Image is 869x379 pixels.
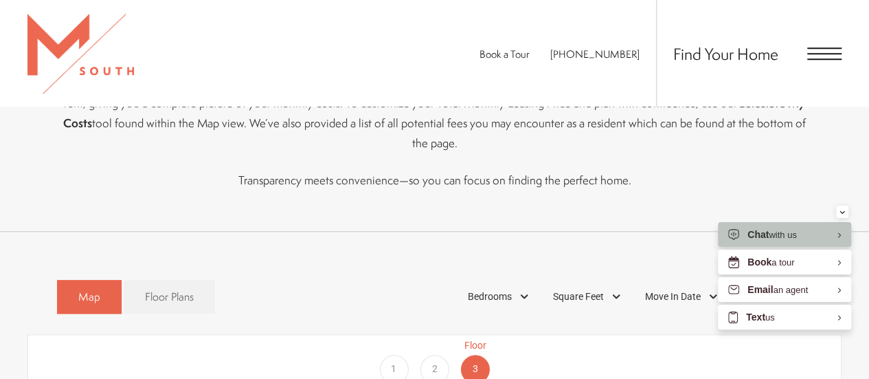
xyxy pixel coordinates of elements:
button: Open Menu [807,47,842,60]
img: MSouth [27,14,134,94]
p: Transparency meets convenience—so you can focus on finding the perfect home. [57,170,813,190]
span: Square Feet [553,290,604,304]
a: Find Your Home [673,43,778,65]
a: Book a Tour [479,47,530,61]
span: Move In Date [645,290,701,304]
span: 2 [431,362,437,376]
p: Planning your budget is essential, and we’re here to make it simpler. Our Total Monthly Leasing P... [57,73,813,153]
a: Call Us at 813-570-8014 [550,47,640,61]
span: Floor Plans [145,289,194,305]
span: Bedrooms [468,290,512,304]
span: [PHONE_NUMBER] [550,47,640,61]
span: 1 [391,362,396,376]
span: Map [78,289,100,305]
